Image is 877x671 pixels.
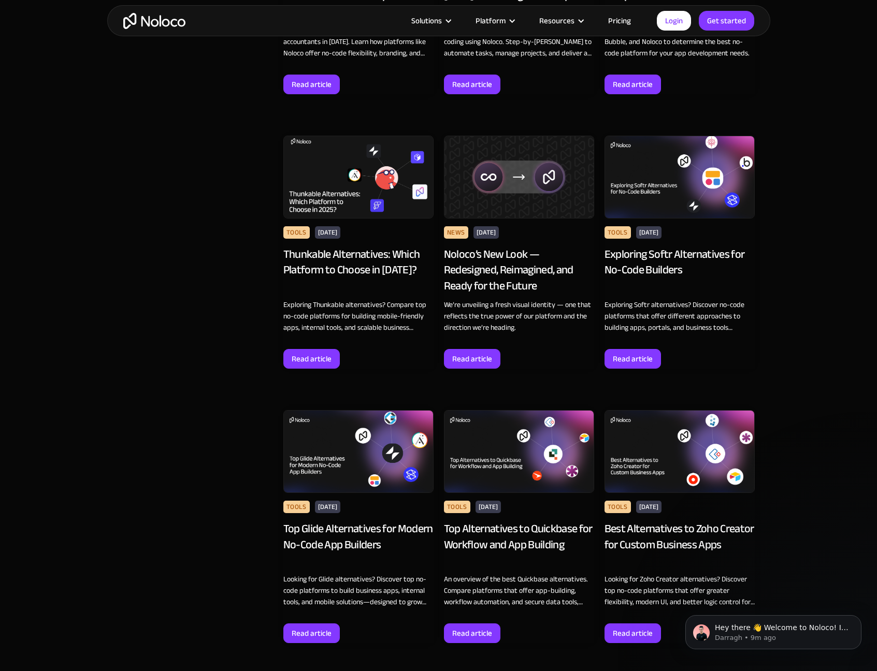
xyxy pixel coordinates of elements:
a: Tools[DATE]Exploring Softr Alternatives for No-Code BuildersExploring Softr alternatives? Discove... [605,136,755,369]
div: Read article [452,78,492,91]
div: We’re unveiling a fresh visual identity — one that reflects the true power of our platform and th... [444,299,594,333]
div: Tools [605,501,631,513]
div: [DATE] [636,226,662,239]
div: Read article [292,78,332,91]
div: [DATE] [315,501,340,513]
div: Tools [605,226,631,239]
div: Platform [463,14,526,27]
div: Top Glide Alternatives for Modern No-Code App Builders [283,521,434,568]
a: News[DATE]Noloco’s New Look — Redesigned, Reimagined, and Ready for the FutureWe’re unveiling a f... [444,136,594,369]
div: Tools [283,226,310,239]
iframe: Intercom notifications message [670,593,877,666]
div: Read article [613,78,653,91]
div: Learn how to build a free client portal without coding using Noloco. Step-by-[PERSON_NAME] to aut... [444,25,594,59]
div: Noloco’s New Look — Redesigned, Reimagined, and Ready for the Future [444,246,594,294]
div: Looking for Glide alternatives? Discover top no-code platforms to build business apps, internal t... [283,574,434,608]
div: An overview of the best Quickbase alternatives. Compare platforms that offer app-building, workfl... [444,574,594,608]
div: Read article [452,352,492,366]
div: [DATE] [636,501,662,513]
a: Pricing [595,14,644,27]
div: [DATE] [315,226,340,239]
div: News [444,226,469,239]
div: Tools [444,501,470,513]
div: Resources [539,14,574,27]
a: Tools[DATE]Top Glide Alternatives for Modern No-Code App BuildersLooking for Glide alternatives? ... [283,410,434,643]
div: Solutions [398,14,463,27]
div: Read article [292,352,332,366]
div: Solutions [411,14,442,27]
div: Top Alternatives to Quickbase for Workflow and App Building [444,521,594,568]
div: Tools [283,501,310,513]
div: Read article [613,626,653,640]
div: Resources [526,14,595,27]
div: Platform [476,14,506,27]
div: Exploring Softr alternatives? Discover no-code platforms that offer different approaches to build... [605,299,755,333]
a: home [123,13,185,29]
div: Read article [613,352,653,366]
div: Discover the top client portal software for accountants in [DATE]. Learn how platforms like Noloc... [283,25,434,59]
div: Thunkable Alternatives: Which Platform to Choose in [DATE]? [283,246,434,294]
a: Tools[DATE]Best Alternatives to Zoho Creator for Custom Business AppsLooking for Zoho Creator alt... [605,410,755,643]
div: Read article [452,626,492,640]
a: Get started [699,11,754,31]
a: Tools[DATE]Top Alternatives to Quickbase for Workflow and App BuildingAn overview of the best Qui... [444,410,594,643]
div: Exploring Thunkable alternatives? Compare top no-code platforms for building mobile-friendly apps... [283,299,434,333]
div: Best Alternatives to Zoho Creator for Custom Business Apps [605,521,755,568]
a: Tools[DATE]Thunkable Alternatives: Which Platform to Choose in [DATE]?Exploring Thunkable alterna... [283,136,434,369]
div: [DATE] [476,501,501,513]
div: Exploring Softr Alternatives for No-Code Builders [605,246,755,294]
div: Read article [292,626,332,640]
a: Login [657,11,691,31]
div: Explore a comprehensive comparison of Adalo, Bubble, and Noloco to determine the best no-code pla... [605,25,755,59]
div: Looking for Zoho Creator alternatives? Discover top no-code platforms that offer greater flexibil... [605,574,755,608]
div: [DATE] [473,226,499,239]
